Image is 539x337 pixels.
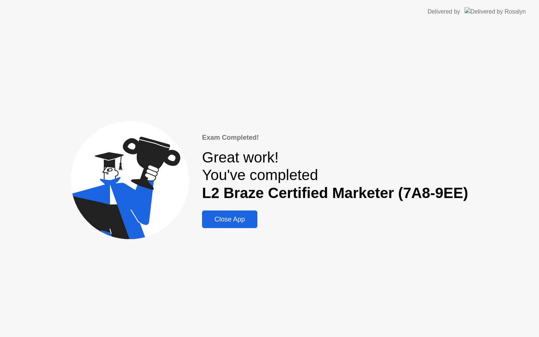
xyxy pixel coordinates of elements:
div: Exam Completed! [202,132,468,143]
div: Close App [204,216,255,223]
img: Delivered by Rosalyn [465,7,526,16]
div: Great work! You've completed [202,149,468,202]
b: L2 Braze Certified Marketer (7A8-9EE) [202,184,468,201]
button: Close App [202,210,257,228]
div: Delivered by [428,7,460,16]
